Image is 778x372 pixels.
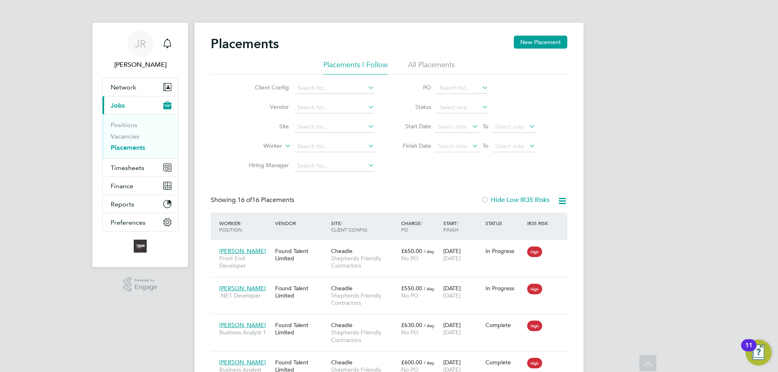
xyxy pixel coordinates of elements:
a: Placements [111,144,145,151]
span: £630.00 [401,321,422,329]
button: Finance [103,177,178,195]
span: £600.00 [401,359,422,366]
div: Start [441,216,483,237]
span: / Finish [443,220,459,233]
span: / day [424,285,434,291]
div: [DATE] [441,281,483,303]
span: [DATE] [443,292,461,299]
span: Finance [111,182,133,190]
label: Worker [235,142,282,150]
li: Placements I Follow [323,60,388,74]
span: / PO [401,220,422,233]
label: Start Date [395,123,431,130]
input: Search for... [437,83,488,94]
a: Positions [111,121,137,129]
span: / day [424,359,434,366]
button: Open Resource Center, 11 new notifications [746,340,772,366]
label: Vendor [242,103,289,111]
span: To [480,121,491,132]
span: [PERSON_NAME] [219,359,266,366]
span: .NET Developer [219,292,271,299]
a: [PERSON_NAME]Business AnalystFound Talent LimitedCheadleShepherds Friendly Contractors£600.00 / d... [217,354,567,361]
span: JR [135,38,146,49]
span: [DATE] [443,329,461,336]
span: Network [111,83,136,91]
div: Found Talent Limited [273,243,329,266]
span: Timesheets [111,164,144,172]
div: Complete [485,359,524,366]
div: Charge [399,216,441,237]
label: Hiring Manager [242,162,289,169]
button: Preferences [103,213,178,231]
button: Network [103,78,178,96]
label: Site [242,123,289,130]
div: Found Talent Limited [273,281,329,303]
span: Jobs [111,102,125,109]
span: [PERSON_NAME] [219,321,266,329]
input: Search for... [295,83,374,94]
span: Cheadle [331,321,353,329]
input: Select one [437,102,488,113]
span: Shepherds Friendly Contractors [331,329,397,343]
a: Powered byEngage [123,277,158,292]
div: Showing [211,196,296,204]
div: Worker [217,216,273,237]
input: Search for... [295,102,374,113]
span: Business Analyst 1 [219,329,271,336]
span: 16 Placements [237,196,294,204]
div: 11 [745,345,752,356]
button: Timesheets [103,159,178,176]
span: Select date [438,123,467,130]
span: £650.00 [401,247,422,255]
span: Reports [111,200,134,208]
span: Cheadle [331,285,353,292]
span: To [480,140,491,151]
span: £550.00 [401,285,422,292]
div: In Progress [485,285,524,292]
a: [PERSON_NAME]Business Analyst 1Found Talent LimitedCheadleShepherds Friendly Contractors£630.00 /... [217,317,567,324]
div: Vendor [273,216,329,230]
span: High [527,247,542,257]
div: [DATE] [441,243,483,266]
a: JR[PERSON_NAME] [102,31,178,70]
div: Site [329,216,399,237]
span: Powered by [135,277,157,284]
h2: Placements [211,36,279,52]
div: [DATE] [441,317,483,340]
div: IR35 Risk [525,216,553,230]
span: No PO [401,292,419,299]
span: Cheadle [331,359,353,366]
div: Jobs [103,114,178,158]
a: [PERSON_NAME]Front End DeveloperFound Talent LimitedCheadleShepherds Friendly Contractors£650.00 ... [217,243,567,250]
span: / Client Config [331,220,367,233]
button: Jobs [103,96,178,114]
span: Cheadle [331,247,353,255]
a: Go to home page [102,240,178,253]
span: Select date [495,123,524,130]
span: Front End Developer [219,255,271,269]
label: PO [395,84,431,91]
label: Hide Low IR35 Risks [481,196,549,204]
span: High [527,358,542,368]
span: / Position [219,220,242,233]
a: [PERSON_NAME].NET DeveloperFound Talent LimitedCheadleShepherds Friendly Contractors£550.00 / day... [217,280,567,287]
li: All Placements [408,60,455,74]
span: Shepherds Friendly Contractors [331,292,397,306]
span: / day [424,248,434,254]
div: In Progress [485,247,524,255]
span: No PO [401,255,419,262]
span: [PERSON_NAME] [219,285,266,292]
div: Complete [485,321,524,329]
nav: Main navigation [92,23,188,267]
span: Preferences [111,219,145,226]
label: Status [395,103,431,111]
a: Vacancies [111,132,139,140]
span: Shepherds Friendly Contractors [331,255,397,269]
img: foundtalent-logo-retina.png [134,240,147,253]
label: Finish Date [395,142,431,149]
button: New Placement [514,36,567,49]
span: High [527,321,542,331]
button: Reports [103,195,178,213]
span: Engage [135,284,157,291]
span: [PERSON_NAME] [219,247,266,255]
